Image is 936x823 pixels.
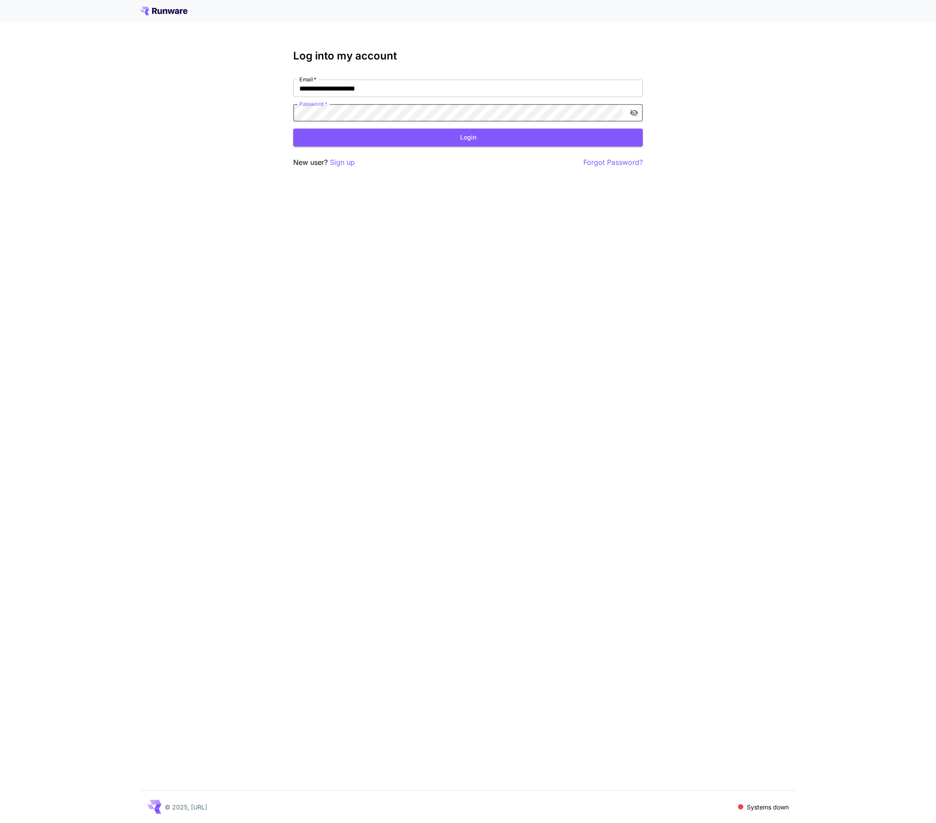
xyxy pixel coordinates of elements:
button: Forgot Password? [583,157,643,168]
label: Password [299,100,327,108]
button: Login [293,129,643,146]
button: toggle password visibility [626,105,642,121]
p: © 2025, [URL] [165,802,207,812]
h3: Log into my account [293,50,643,62]
p: New user? [293,157,355,168]
button: Sign up [330,157,355,168]
p: Systems down [747,802,789,812]
label: Email [299,76,316,83]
